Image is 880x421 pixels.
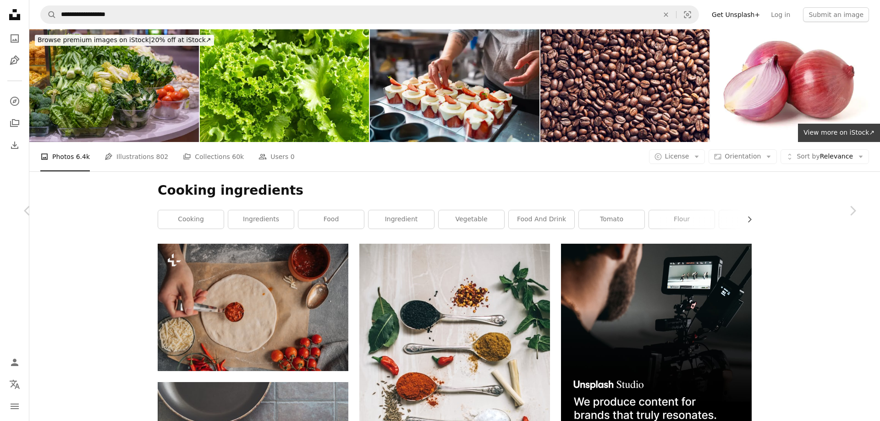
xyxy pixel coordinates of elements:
a: Log in [765,7,796,22]
span: View more on iStock ↗ [803,129,874,136]
a: Illustrations 802 [104,142,168,171]
button: License [649,149,705,164]
span: Relevance [797,152,853,161]
a: View more on iStock↗ [798,124,880,142]
span: 802 [156,152,169,162]
a: Explore [5,92,24,110]
span: License [665,153,689,160]
form: Find visuals sitewide [40,5,699,24]
h1: Cooking ingredients [158,182,752,199]
button: Clear [656,6,676,23]
a: Collections [5,114,24,132]
button: Orientation [709,149,777,164]
a: Collections 60k [183,142,244,171]
a: flour [649,210,715,229]
a: Photos [5,29,24,48]
a: Log in / Sign up [5,353,24,372]
img: a person using a knife to spread cheese on a tortilla [158,244,348,371]
span: 60k [232,152,244,162]
span: Sort by [797,153,819,160]
img: Pastry chef adding final touches to delicious mini strawberry cakes in a professional kitchen, sh... [370,29,539,142]
a: food and drink [509,210,574,229]
span: Orientation [725,153,761,160]
a: ingredients [228,210,294,229]
span: 0 [291,152,295,162]
span: Browse premium images on iStock | [38,36,151,44]
img: Green romaine lettuce leaves [200,29,369,142]
a: Next [825,167,880,255]
a: vegetable [439,210,504,229]
button: Menu [5,397,24,416]
button: Submit an image [803,7,869,22]
a: cooking [158,210,224,229]
a: tomato [579,210,644,229]
a: Users 0 [258,142,295,171]
a: Browse premium images on iStock|20% off at iStock↗ [29,29,220,51]
button: scroll list to the right [741,210,752,229]
img: Top View of Aromatic Roasted Coffee Beans Background [540,29,710,142]
a: baking [719,210,785,229]
a: ingredient [368,210,434,229]
a: Get Unsplash+ [706,7,765,22]
a: five gray spoons filled with assorted-color powders near chilli [359,383,550,391]
a: Download History [5,136,24,154]
button: Search Unsplash [41,6,56,23]
button: Sort byRelevance [781,149,869,164]
img: Fresh Green Vegetables and Tomatoes in a Market Display [29,29,199,142]
button: Visual search [676,6,698,23]
a: food [298,210,364,229]
a: a person using a knife to spread cheese on a tortilla [158,303,348,312]
a: Illustrations [5,51,24,70]
div: 20% off at iStock ↗ [35,35,214,46]
img: Onion halve and onions. [710,29,880,142]
button: Language [5,375,24,394]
